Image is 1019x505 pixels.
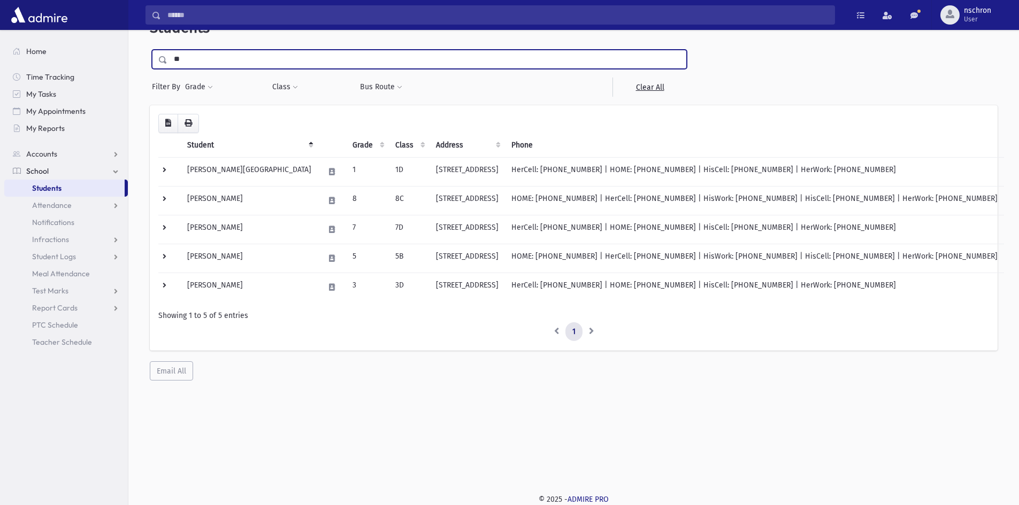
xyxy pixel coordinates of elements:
[145,494,1002,505] div: © 2025 -
[430,273,505,301] td: [STREET_ADDRESS]
[430,215,505,244] td: [STREET_ADDRESS]
[32,252,76,261] span: Student Logs
[346,215,389,244] td: 7
[181,157,318,186] td: [PERSON_NAME][GEOGRAPHIC_DATA]
[4,162,128,180] a: School
[32,183,62,193] span: Students
[26,106,86,116] span: My Appointments
[272,77,298,97] button: Class
[964,15,991,24] span: User
[389,157,430,186] td: 1D
[505,186,1004,215] td: HOME: [PHONE_NUMBER] | HerCell: [PHONE_NUMBER] | HisWork: [PHONE_NUMBER] | HisCell: [PHONE_NUMBER...
[32,269,90,278] span: Meal Attendance
[4,248,128,265] a: Student Logs
[181,244,318,273] td: [PERSON_NAME]
[4,316,128,333] a: PTC Schedule
[4,86,128,103] a: My Tasks
[430,157,505,186] td: [STREET_ADDRESS]
[32,303,78,313] span: Report Cards
[32,200,72,210] span: Attendance
[4,231,128,248] a: Infractions
[158,310,989,321] div: Showing 1 to 5 of 5 entries
[565,322,583,341] a: 1
[4,103,128,120] a: My Appointments
[150,361,193,380] button: Email All
[178,114,199,133] button: Print
[430,244,505,273] td: [STREET_ADDRESS]
[346,133,389,158] th: Grade: activate to sort column ascending
[181,273,318,301] td: [PERSON_NAME]
[152,81,185,92] span: Filter By
[4,299,128,316] a: Report Cards
[389,133,430,158] th: Class: activate to sort column ascending
[181,133,318,158] th: Student: activate to sort column descending
[4,333,128,351] a: Teacher Schedule
[32,235,69,244] span: Infractions
[568,495,609,504] a: ADMIRE PRO
[612,77,687,97] a: Clear All
[505,157,1004,186] td: HerCell: [PHONE_NUMBER] | HOME: [PHONE_NUMBER] | HisCell: [PHONE_NUMBER] | HerWork: [PHONE_NUMBER]
[26,46,47,56] span: Home
[26,72,74,82] span: Time Tracking
[346,244,389,273] td: 5
[26,149,57,159] span: Accounts
[32,337,92,347] span: Teacher Schedule
[4,120,128,137] a: My Reports
[32,286,68,296] span: Test Marks
[9,4,70,26] img: AdmirePro
[181,186,318,215] td: [PERSON_NAME]
[4,43,128,60] a: Home
[430,186,505,215] td: [STREET_ADDRESS]
[505,273,1004,301] td: HerCell: [PHONE_NUMBER] | HOME: [PHONE_NUMBER] | HisCell: [PHONE_NUMBER] | HerWork: [PHONE_NUMBER]
[389,244,430,273] td: 5B
[389,215,430,244] td: 7D
[32,217,74,227] span: Notifications
[346,273,389,301] td: 3
[161,5,834,25] input: Search
[32,320,78,330] span: PTC Schedule
[389,186,430,215] td: 8C
[4,145,128,162] a: Accounts
[346,157,389,186] td: 1
[4,265,128,282] a: Meal Attendance
[505,244,1004,273] td: HOME: [PHONE_NUMBER] | HerCell: [PHONE_NUMBER] | HisWork: [PHONE_NUMBER] | HisCell: [PHONE_NUMBER...
[505,215,1004,244] td: HerCell: [PHONE_NUMBER] | HOME: [PHONE_NUMBER] | HisCell: [PHONE_NUMBER] | HerWork: [PHONE_NUMBER]
[158,114,178,133] button: CSV
[26,166,49,176] span: School
[185,77,213,97] button: Grade
[4,180,125,197] a: Students
[505,133,1004,158] th: Phone
[964,6,991,15] span: nschron
[26,89,56,99] span: My Tasks
[4,197,128,214] a: Attendance
[4,214,128,231] a: Notifications
[4,68,128,86] a: Time Tracking
[346,186,389,215] td: 8
[430,133,505,158] th: Address: activate to sort column ascending
[4,282,128,299] a: Test Marks
[26,123,65,133] span: My Reports
[181,215,318,244] td: [PERSON_NAME]
[359,77,403,97] button: Bus Route
[389,273,430,301] td: 3D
